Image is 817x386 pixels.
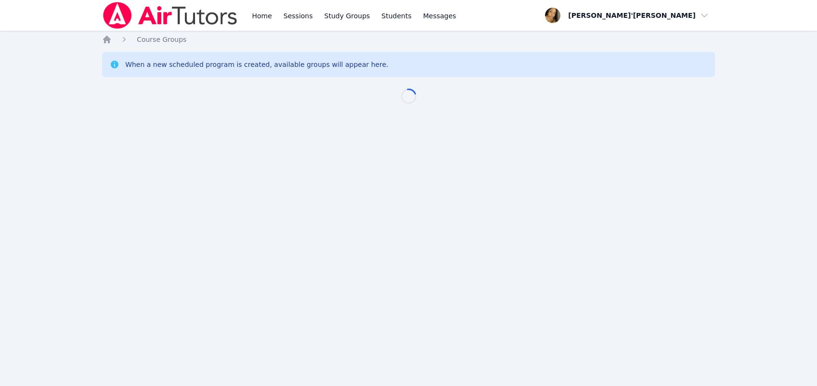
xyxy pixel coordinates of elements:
[125,60,389,69] div: When a new scheduled program is created, available groups will appear here.
[137,36,186,43] span: Course Groups
[102,35,715,44] nav: Breadcrumb
[423,11,456,21] span: Messages
[137,35,186,44] a: Course Groups
[102,2,238,29] img: Air Tutors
